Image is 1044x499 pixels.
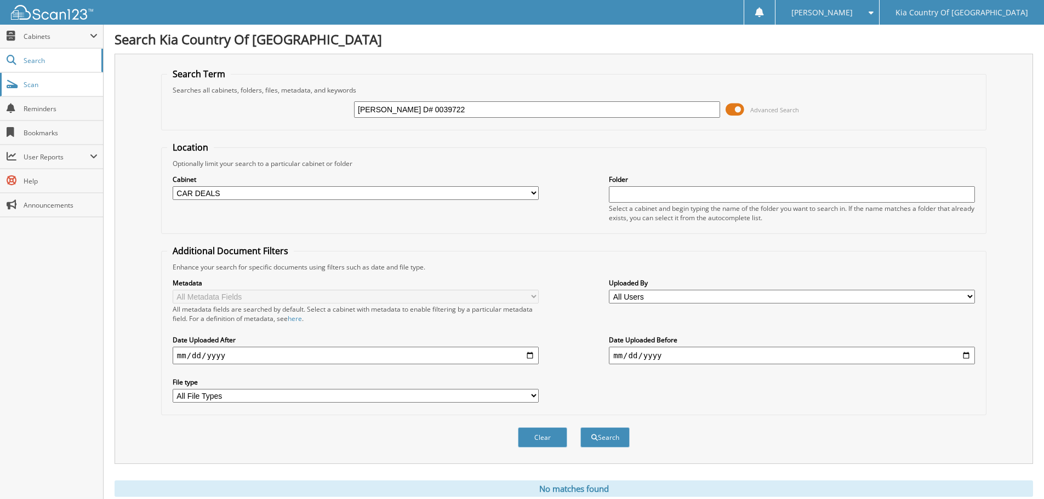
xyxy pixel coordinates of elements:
[609,175,975,184] label: Folder
[288,314,302,323] a: here
[173,347,539,364] input: start
[791,9,853,16] span: [PERSON_NAME]
[24,128,98,137] span: Bookmarks
[167,245,294,257] legend: Additional Document Filters
[895,9,1028,16] span: Kia Country Of [GEOGRAPHIC_DATA]
[609,335,975,345] label: Date Uploaded Before
[167,262,980,272] div: Enhance your search for specific documents using filters such as date and file type.
[115,30,1033,48] h1: Search Kia Country Of [GEOGRAPHIC_DATA]
[24,56,96,65] span: Search
[580,427,630,448] button: Search
[24,104,98,113] span: Reminders
[167,85,980,95] div: Searches all cabinets, folders, files, metadata, and keywords
[24,176,98,186] span: Help
[518,427,567,448] button: Clear
[989,446,1044,499] iframe: Chat Widget
[173,305,539,323] div: All metadata fields are searched by default. Select a cabinet with metadata to enable filtering b...
[24,32,90,41] span: Cabinets
[11,5,93,20] img: scan123-logo-white.svg
[609,347,975,364] input: end
[609,204,975,222] div: Select a cabinet and begin typing the name of the folder you want to search in. If the name match...
[167,141,214,153] legend: Location
[173,278,539,288] label: Metadata
[24,80,98,89] span: Scan
[750,106,799,114] span: Advanced Search
[24,152,90,162] span: User Reports
[173,377,539,387] label: File type
[24,200,98,210] span: Announcements
[167,68,231,80] legend: Search Term
[173,335,539,345] label: Date Uploaded After
[167,159,980,168] div: Optionally limit your search to a particular cabinet or folder
[115,480,1033,497] div: No matches found
[173,175,539,184] label: Cabinet
[609,278,975,288] label: Uploaded By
